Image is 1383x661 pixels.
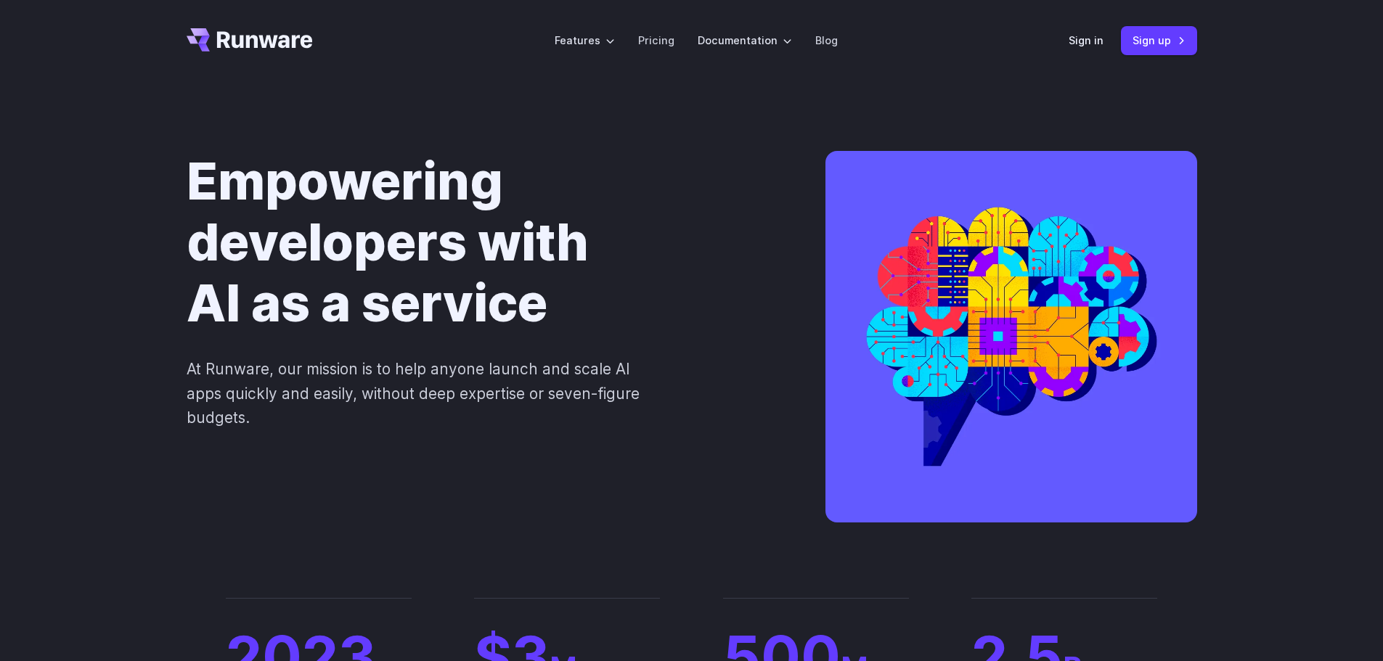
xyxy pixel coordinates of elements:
a: Sign up [1121,26,1197,54]
a: Go to / [187,28,313,52]
a: Blog [815,32,838,49]
p: At Runware, our mission is to help anyone launch and scale AI apps quickly and easily, without de... [187,357,661,430]
a: Pricing [638,32,674,49]
img: A colorful illustration of a brain made up of circuit boards [825,151,1197,522]
a: Sign in [1069,32,1103,49]
label: Features [555,32,615,49]
label: Documentation [698,32,792,49]
h1: Empowering developers with AI as a service [187,151,779,334]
